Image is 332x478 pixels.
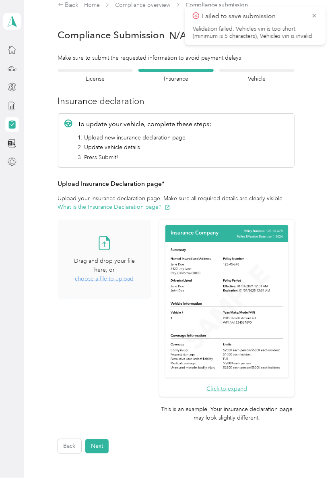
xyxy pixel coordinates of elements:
h4: Insurance [138,75,214,83]
h3: Upload Insurance Declaration page* [58,179,295,189]
p: Upload your insurance declaration page. Make sure all required details are clearly visible. [58,194,295,211]
h3: Insurance declaration [58,94,295,108]
li: 1. Upload new insurance declaration page [78,133,212,142]
div: Back [58,0,79,10]
li: Validation failed: Vehicles vin is too short (minimum is 5 characters), Vehicles vin is invalid [193,25,318,40]
button: Click to expand [206,384,247,393]
li: 3. Press Submit! [78,153,212,162]
h1: Compliance Submission [58,29,165,41]
span: choose a file to upload [75,275,134,282]
span: Drag and drop your file here, or [74,258,135,273]
span: Compliance submission [186,1,248,9]
h4: Vehicle [219,75,295,83]
li: 2. Update vehicle details [78,143,212,152]
p: Failed to save submission [202,11,305,21]
button: Back [58,439,81,453]
p: To update your vehicle, complete these steps: [78,119,212,129]
h4: License [58,75,133,83]
p: This is an example. Your insurance declaration page may look slightly different. [159,405,295,422]
button: What is the Insurance Declaration page? [58,203,170,211]
a: Home [84,2,100,8]
a: Compliance overview [115,2,170,8]
span: N/A [169,31,187,39]
button: Next [85,439,109,453]
img: Sample insurance declaration [163,224,290,380]
span: Drag and drop your file here, orchoose a file to upload [58,220,151,298]
div: Make sure to submit the requested information to avoid payment delays [58,54,295,62]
